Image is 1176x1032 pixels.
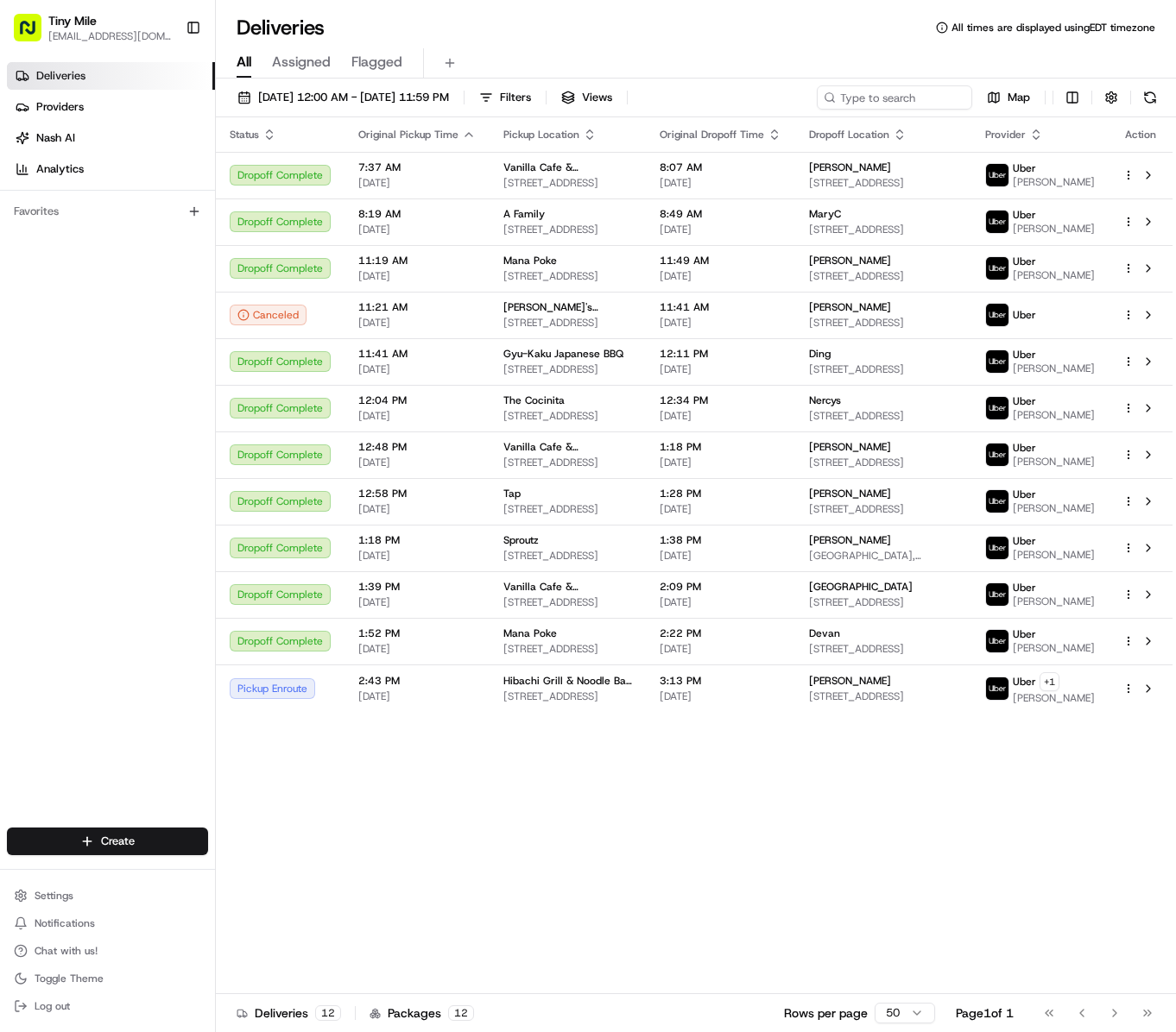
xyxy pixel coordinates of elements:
[7,966,208,991] button: Toggle Theme
[1013,595,1095,608] span: [PERSON_NAME]
[809,533,891,547] span: [PERSON_NAME]
[809,254,891,267] span: [PERSON_NAME]
[809,595,958,609] span: [STREET_ADDRESS]
[503,440,632,454] span: Vanilla Cafe & Breakfast/Desserts
[986,304,1008,326] img: uber-new-logo.jpeg
[358,674,476,688] span: 2:43 PM
[809,642,958,656] span: [STREET_ADDRESS]
[503,223,632,236] span: [STREET_ADDRESS]
[358,362,476,376] span: [DATE]
[503,347,623,361] span: Gyu-Kaku Japanese BBQ
[358,347,476,361] span: 11:41 AM
[358,595,476,609] span: [DATE]
[986,677,1008,700] img: uber-new-logo.jpeg
[1013,627,1036,641] span: Uber
[660,160,781,174] span: 8:07 AM
[503,549,632,563] span: [STREET_ADDRESS]
[986,490,1008,513] img: uber-new-logo.jpeg
[1013,488,1036,501] span: Uber
[1138,85,1162,110] button: Refresh
[7,939,208,963] button: Chat with us!
[660,254,781,267] span: 11:49 AM
[986,583,1008,606] img: uber-new-logo.jpeg
[660,316,781,330] span: [DATE]
[1013,268,1095,282] span: [PERSON_NAME]
[660,223,781,236] span: [DATE]
[503,393,565,407] span: The Cocinita
[358,487,476,500] span: 12:58 PM
[237,1004,341,1022] div: Deliveries
[660,176,781,190] span: [DATE]
[358,128,458,142] span: Original Pickup Time
[7,62,215,90] a: Deliveries
[503,269,632,283] span: [STREET_ADDRESS]
[230,305,307,325] button: Canceled
[503,595,632,609] span: [STREET_ADDRESS]
[7,827,208,855] button: Create
[809,689,958,703] span: [STREET_ADDRESS]
[471,85,539,110] button: Filters
[503,487,521,500] span: Tap
[7,198,208,225] div: Favorites
[809,487,891,500] span: [PERSON_NAME]
[358,533,476,547] span: 1:18 PM
[784,1004,868,1022] p: Rows per page
[237,52,251,72] span: All
[237,14,325,41] h1: Deliveries
[48,29,172,43] span: [EMAIL_ADDRESS][DOMAIN_NAME]
[503,626,557,640] span: Mana Poke
[660,580,781,594] span: 2:09 PM
[358,626,476,640] span: 1:52 PM
[35,889,73,903] span: Settings
[272,52,331,72] span: Assigned
[660,642,781,656] span: [DATE]
[7,155,215,183] a: Analytics
[230,128,259,142] span: Status
[503,316,632,330] span: [STREET_ADDRESS]
[370,1004,474,1022] div: Packages
[48,12,97,29] button: Tiny Mile
[358,456,476,469] span: [DATE]
[351,52,402,72] span: Flagged
[1013,501,1095,515] span: [PERSON_NAME]
[809,549,958,563] span: [GEOGRAPHIC_DATA], [STREET_ADDRESS]
[660,440,781,454] span: 1:18 PM
[230,85,457,110] button: [DATE] 12:00 AM - [DATE] 11:59 PM
[7,911,208,935] button: Notifications
[358,502,476,516] span: [DATE]
[258,90,449,105] span: [DATE] 12:00 AM - [DATE] 11:59 PM
[358,176,476,190] span: [DATE]
[503,533,539,547] span: Sproutz
[503,409,632,423] span: [STREET_ADDRESS]
[35,916,95,930] span: Notifications
[7,994,208,1018] button: Log out
[1013,161,1036,175] span: Uber
[1013,581,1036,595] span: Uber
[503,207,545,221] span: A Family
[956,1004,1014,1022] div: Page 1 of 1
[503,642,632,656] span: [STREET_ADDRESS]
[660,549,781,563] span: [DATE]
[36,68,85,84] span: Deliveries
[660,674,781,688] span: 3:13 PM
[503,128,579,142] span: Pickup Location
[358,689,476,703] span: [DATE]
[986,211,1008,233] img: uber-new-logo.jpeg
[358,642,476,656] span: [DATE]
[660,595,781,609] span: [DATE]
[101,834,135,849] span: Create
[660,502,781,516] span: [DATE]
[809,626,840,640] span: Devan
[817,85,972,110] input: Type to search
[7,124,215,152] a: Nash AI
[986,257,1008,280] img: uber-new-logo.jpeg
[809,300,891,314] span: [PERSON_NAME]
[582,90,612,105] span: Views
[1013,441,1036,455] span: Uber
[500,90,531,105] span: Filters
[503,689,632,703] span: [STREET_ADDRESS]
[985,128,1026,142] span: Provider
[660,626,781,640] span: 2:22 PM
